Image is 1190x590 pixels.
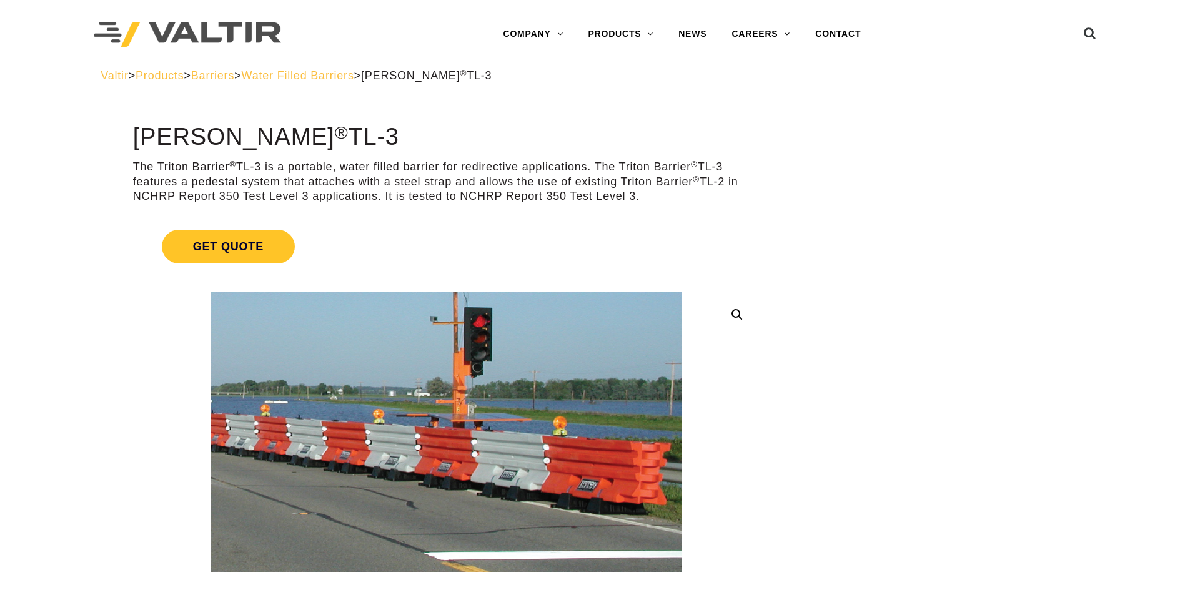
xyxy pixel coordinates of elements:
sup: ® [693,175,700,184]
a: Products [136,69,184,82]
a: NEWS [666,22,719,47]
span: [PERSON_NAME] TL-3 [361,69,492,82]
a: Get Quote [133,215,760,278]
a: Water Filled Barriers [242,69,354,82]
a: COMPANY [490,22,575,47]
sup: ® [335,122,349,142]
sup: ® [229,160,236,169]
a: PRODUCTS [575,22,666,47]
img: Valtir [94,22,281,47]
span: Get Quote [162,230,295,263]
p: The Triton Barrier TL-3 is a portable, water filled barrier for redirective applications. The Tri... [133,160,760,204]
sup: ® [691,160,698,169]
div: > > > > [101,69,1089,83]
a: 🔍 [726,303,748,326]
a: CAREERS [719,22,803,47]
a: Barriers [191,69,234,82]
a: Valtir [101,69,128,82]
a: CONTACT [803,22,873,47]
h1: [PERSON_NAME] TL-3 [133,124,760,150]
sup: ® [460,69,467,78]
